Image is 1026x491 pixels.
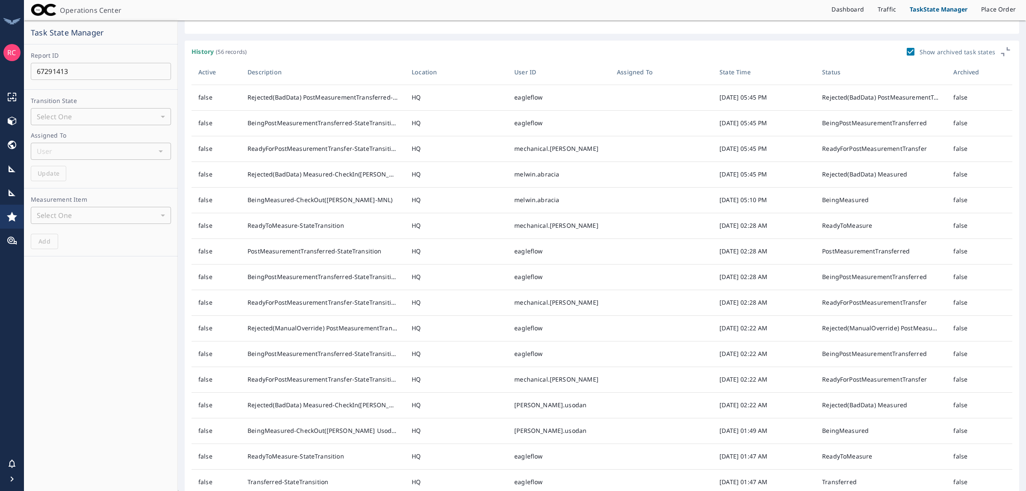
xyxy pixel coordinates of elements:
div: false [198,299,212,307]
div: row [192,341,1012,367]
div: false [953,350,967,359]
div: BeingPostMeasurementTransferred-StateTransition [248,119,398,128]
span: Active [198,67,216,77]
span: Status [822,67,852,77]
div: row [192,213,1012,239]
div: Rejected(BadData) Measured [822,171,907,179]
div: row [192,239,1012,265]
div: HQ [412,350,421,359]
div: false [198,196,212,205]
div: BeingPostMeasurementTransferred [822,350,927,359]
div: row [192,444,1012,470]
div: Rejected(BadData) Measured-CheckIn([PERSON_NAME] Usodan-MNL) [248,401,398,410]
span: Description [248,67,293,77]
div: (56 records) [216,48,247,56]
div: ReadyForPostMeasurementTransfer [822,376,927,384]
div: false [198,119,212,128]
div: BeingMeasured-CheckOut([PERSON_NAME]-MNL) [248,196,392,205]
div: false [953,119,967,128]
div: Rejected(ManualOverride) PostMeasurementTransferred-StateTransition([PERSON_NAME].[PERSON_NAME]) [248,324,398,333]
a: TaskState Manager [903,3,974,17]
div: row [192,136,1012,162]
div: false [953,299,967,307]
div: row [192,367,1012,393]
span: Location [412,67,437,77]
div: Report ID [31,51,59,59]
div: [DATE] 02:28 AM [719,247,767,256]
img: Operations Center [31,3,56,16]
div: PostMeasurementTransferred [822,247,910,256]
div: [DATE] 02:28 AM [719,222,767,230]
div: Show archived task states [920,48,995,56]
div: [PERSON_NAME].usodan [514,427,587,435]
span: Assigned To [617,67,664,77]
span: State Time [719,67,762,77]
div: [DATE] 01:47 AM [719,478,767,487]
div: row [192,162,1012,188]
div: ReadyForPostMeasurementTransfer-StateTransition [248,145,398,153]
div: row [192,85,1012,111]
div: BeingPostMeasurementTransferred [822,273,927,282]
div: false [953,273,967,282]
div: [DATE] 05:45 PM [719,145,767,153]
div: false [198,247,212,256]
span: Select One [37,211,72,220]
div: false [953,171,967,179]
div: false [198,427,212,435]
div: BeingPostMeasurementTransferred-StateTransition [248,350,398,359]
div: Hipster Pilot - Measurements UI [7,188,17,198]
div: [DATE] 05:45 PM [719,119,767,128]
div: false [198,171,212,179]
div: mechanical.[PERSON_NAME] [514,145,598,153]
div: [PERSON_NAME].usodan [514,401,587,410]
div: [DATE] 01:47 AM [719,453,767,461]
div: eagleflow [514,247,542,256]
div: [DATE] 05:45 PM [719,171,767,179]
input: ID [31,63,171,80]
div: [DATE] 05:10 PM [719,196,767,205]
a: Traffic [871,3,903,17]
input: User [31,139,165,163]
div: false [953,427,967,435]
div: ReadyForPostMeasurementTransfer-StateTransition [248,299,398,307]
span: User ID [514,67,547,77]
div: eagleflow [514,350,542,359]
div: Rejected(BadData) PostMeasurementTransferred-StateTransition [248,94,398,102]
span: Assigned To [617,67,653,77]
div: false [953,401,967,410]
div: My EagleView portal [7,235,17,246]
div: false [953,376,967,384]
div: BeingMeasured [822,427,869,435]
div: false [198,145,212,153]
span: Status [822,67,840,77]
img: expand-btn [999,45,1012,59]
div: HQ [412,478,421,487]
div: ReadyToMeasure-StateTransition [248,453,344,461]
div: HQ [412,222,421,230]
div: Assigned To [31,131,66,139]
div: melwin.abracia [514,196,559,205]
div: row [192,111,1012,136]
div: ReadyForPostMeasurementTransfer [822,145,927,153]
div: row [192,265,1012,290]
span: Location [412,67,448,77]
div: 3D Viewer [7,116,17,126]
div: false [953,324,967,333]
div: Operations Center [60,3,133,17]
div: mechanical.[PERSON_NAME] [514,376,598,384]
a: Place Order [974,3,1023,17]
div: [DATE] 02:28 AM [719,299,767,307]
div: [DATE] 05:45 PM [719,94,767,102]
div: Measurements UI [7,164,17,174]
span: User ID [514,67,536,77]
div: HQ [412,171,421,179]
div: mechanical.[PERSON_NAME] [514,299,598,307]
div: false [198,401,212,410]
div: [DATE] 01:49 AM [719,427,767,435]
div: HQ [412,427,421,435]
div: [DATE] 02:22 AM [719,376,767,384]
div: mechanical.[PERSON_NAME] [514,222,598,230]
img: EagleView Logo [3,18,21,24]
span: State Time [719,67,751,77]
div: false [198,453,212,461]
